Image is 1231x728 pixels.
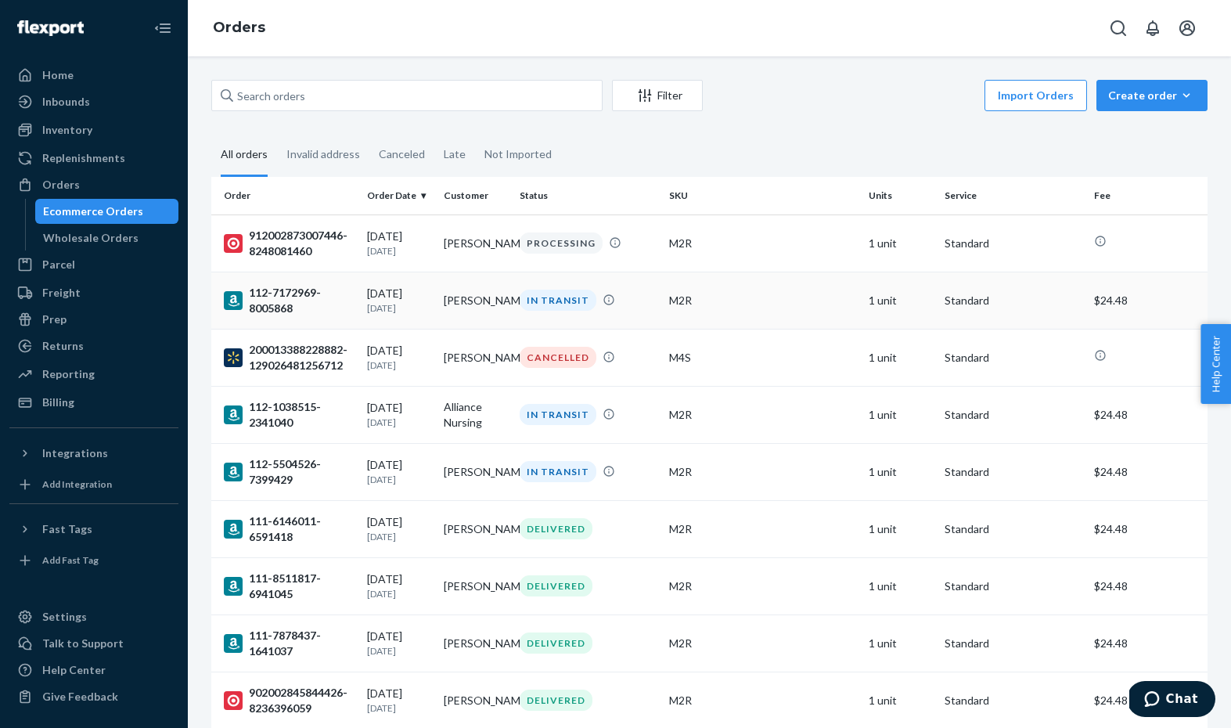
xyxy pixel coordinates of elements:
[42,662,106,678] div: Help Center
[9,63,178,88] a: Home
[42,395,74,410] div: Billing
[43,204,143,219] div: Ecommerce Orders
[367,514,431,543] div: [DATE]
[224,399,355,431] div: 112-1038515-2341040
[444,189,508,202] div: Customer
[367,343,431,372] div: [DATE]
[367,400,431,429] div: [DATE]
[945,578,1082,594] p: Standard
[1088,557,1208,614] td: $24.48
[669,350,856,366] div: M4S
[224,342,355,373] div: 200013388228882-129026481256712
[862,614,939,672] td: 1 unit
[9,472,178,497] a: Add Integration
[224,571,355,602] div: 111-8511817-6941045
[437,614,514,672] td: [PERSON_NAME]
[1129,681,1215,720] iframe: Opens a widget where you can chat to one of our agents
[612,80,703,111] button: Filter
[42,521,92,537] div: Fast Tags
[9,631,178,656] button: Talk to Support
[1108,88,1196,103] div: Create order
[945,407,1082,423] p: Standard
[484,134,552,175] div: Not Imported
[42,689,118,705] div: Give Feedback
[367,701,431,715] p: [DATE]
[286,134,360,175] div: Invalid address
[669,236,856,251] div: M2R
[669,693,856,708] div: M2R
[213,19,265,36] a: Orders
[367,301,431,315] p: [DATE]
[520,690,592,711] div: DELIVERED
[367,571,431,600] div: [DATE]
[42,177,80,193] div: Orders
[361,177,437,214] th: Order Date
[367,530,431,543] p: [DATE]
[9,604,178,629] a: Settings
[862,500,939,557] td: 1 unit
[520,347,596,368] div: CANCELLED
[367,587,431,600] p: [DATE]
[367,473,431,486] p: [DATE]
[945,693,1082,708] p: Standard
[379,134,425,175] div: Canceled
[669,407,856,423] div: M2R
[613,88,702,103] div: Filter
[9,548,178,573] a: Add Fast Tag
[224,285,355,316] div: 112-7172969-8005868
[520,575,592,596] div: DELIVERED
[1088,177,1208,214] th: Fee
[42,285,81,301] div: Freight
[938,177,1088,214] th: Service
[9,280,178,305] a: Freight
[1088,500,1208,557] td: $24.48
[862,329,939,386] td: 1 unit
[367,457,431,486] div: [DATE]
[367,359,431,372] p: [DATE]
[9,117,178,142] a: Inventory
[42,636,124,651] div: Talk to Support
[945,350,1082,366] p: Standard
[437,500,514,557] td: [PERSON_NAME]
[35,199,179,224] a: Ecommerce Orders
[437,386,514,443] td: Alliance Nursing
[42,312,67,327] div: Prep
[862,214,939,272] td: 1 unit
[42,94,90,110] div: Inbounds
[669,464,856,480] div: M2R
[945,464,1082,480] p: Standard
[862,386,939,443] td: 1 unit
[367,244,431,258] p: [DATE]
[147,13,178,44] button: Close Navigation
[9,517,178,542] button: Fast Tags
[437,443,514,500] td: [PERSON_NAME]
[9,172,178,197] a: Orders
[444,134,466,175] div: Late
[862,443,939,500] td: 1 unit
[1200,324,1231,404] button: Help Center
[42,338,84,354] div: Returns
[42,609,87,625] div: Settings
[367,629,431,658] div: [DATE]
[224,228,355,259] div: 912002873007446-8248081460
[669,521,856,537] div: M2R
[437,557,514,614] td: [PERSON_NAME]
[42,257,75,272] div: Parcel
[42,478,112,491] div: Add Integration
[1088,614,1208,672] td: $24.48
[42,150,125,166] div: Replenishments
[520,461,596,482] div: IN TRANSIT
[224,628,355,659] div: 111-7878437-1641037
[520,232,603,254] div: PROCESSING
[200,5,278,51] ol: breadcrumbs
[42,445,108,461] div: Integrations
[437,272,514,329] td: [PERSON_NAME]
[224,685,355,716] div: 902002845844426-8236396059
[1088,386,1208,443] td: $24.48
[221,134,268,177] div: All orders
[224,514,355,545] div: 111-6146011-6591418
[862,177,939,214] th: Units
[9,146,178,171] a: Replenishments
